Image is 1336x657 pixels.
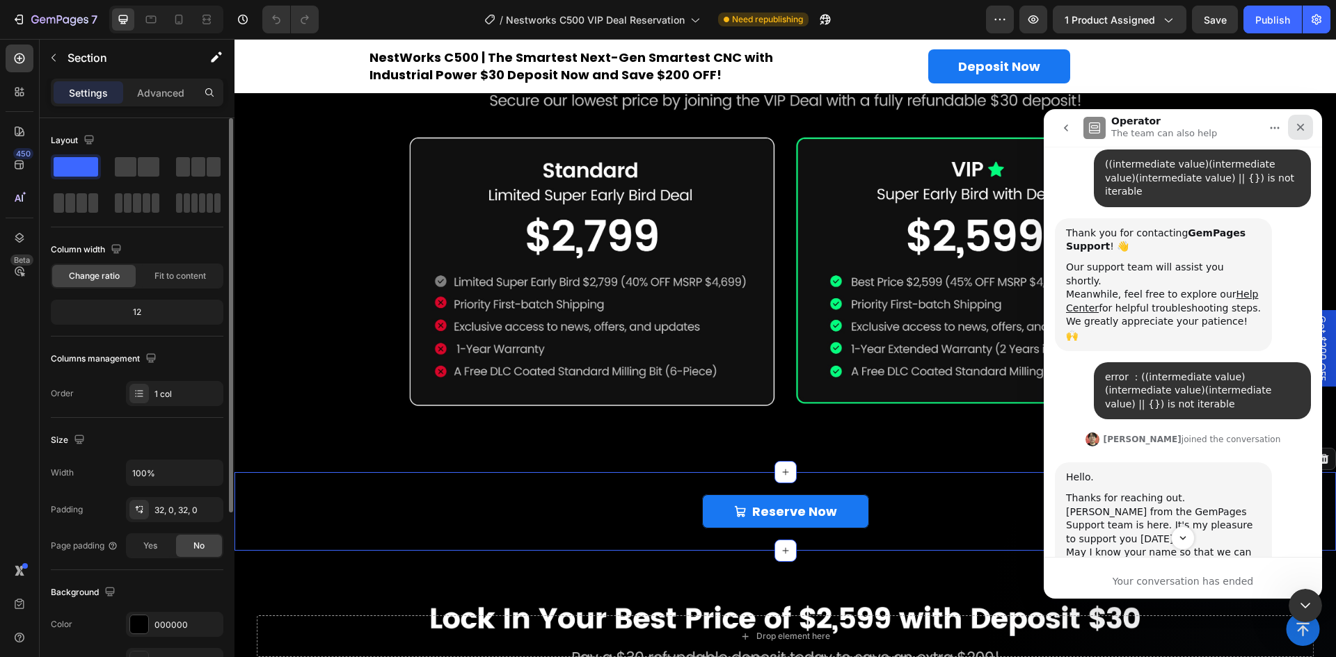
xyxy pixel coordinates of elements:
[732,13,803,26] span: Need republishing
[724,19,806,36] strong: Deposit Now
[143,540,157,552] span: Yes
[51,503,83,516] div: Padding
[135,10,539,44] strong: NestWorks C500 | The Smartest Next-Gen Smartest CNC with Industrial Power $30 Deposit Now and Sav...
[154,388,220,400] div: 1 col
[506,13,685,27] span: Nestworks C500 VIP Deal Reservation
[500,13,503,27] span: /
[51,241,125,259] div: Column width
[13,148,33,159] div: 450
[154,270,206,282] span: Fit to content
[1255,13,1290,27] div: Publish
[69,270,120,282] span: Change ratio
[51,350,159,368] div: Columns management
[1289,589,1322,622] iframe: Intercom live chat
[137,86,184,100] p: Advanced
[51,131,97,150] div: Layout
[468,455,635,489] button: <strong>Reserve Now</strong>
[51,583,118,602] div: Background
[51,540,118,552] div: Page padding
[67,49,182,66] p: Section
[6,6,104,33] button: 7
[1044,109,1322,599] iframe: Intercom live chat
[1243,6,1302,33] button: Publish
[69,86,108,100] p: Settings
[154,619,220,631] div: 000000
[262,6,319,33] div: Undo/Redo
[10,254,33,266] div: Beta
[1065,13,1155,27] span: 1 product assigned
[91,11,97,28] p: 7
[54,302,221,322] div: 12
[154,504,220,517] div: 32, 0, 32, 0
[51,618,72,631] div: Color
[1204,14,1227,26] span: Save
[1081,277,1095,342] span: Get $200 OFF
[51,387,74,400] div: Order
[899,414,988,426] p: Create Theme Section
[127,460,223,485] input: Auto
[51,467,74,479] div: Width
[997,412,1058,428] button: AI Content
[193,540,205,552] span: No
[1053,6,1186,33] button: 1 product assigned
[518,464,603,481] strong: Reserve Now
[234,39,1336,657] iframe: Design area
[51,431,88,450] div: Size
[1192,6,1238,33] button: Save
[830,414,873,426] div: Section 6
[694,10,836,44] button: <strong>Deposit Now</strong>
